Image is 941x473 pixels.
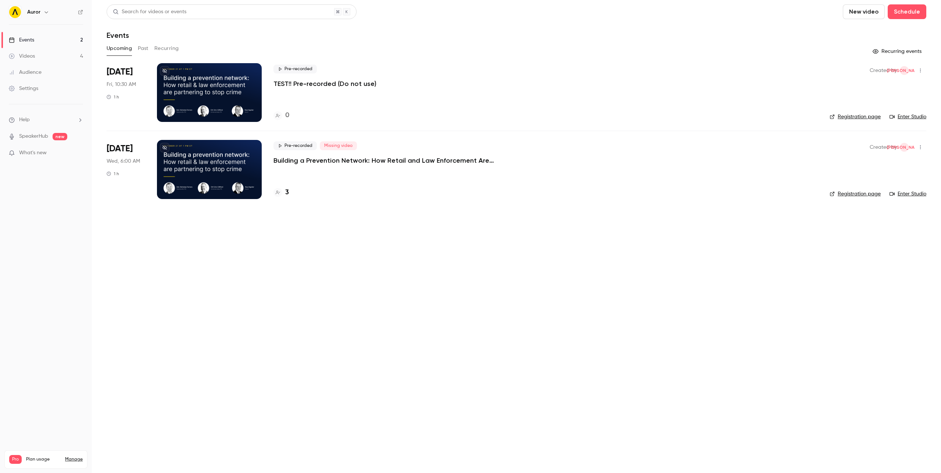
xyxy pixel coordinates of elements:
span: [DATE] [107,143,133,155]
button: Schedule [888,4,926,19]
a: SpeakerHub [19,133,48,140]
span: Wed, 6:00 AM [107,158,140,165]
span: new [53,133,67,140]
a: TEST!! Pre-recorded (Do not use) [273,79,376,88]
div: 1 h [107,94,119,100]
span: Created by [870,143,897,152]
button: Past [138,43,149,54]
button: Recurring [154,43,179,54]
span: Jamie Orsbourn [900,66,909,75]
span: Pre-recorded [273,141,317,150]
img: Auror [9,6,21,18]
button: Recurring events [869,46,926,57]
div: Videos [9,53,35,60]
div: Settings [9,85,38,92]
h1: Events [107,31,129,40]
span: Pre-recorded [273,65,317,73]
span: [DATE] [107,66,133,78]
a: Manage [65,456,83,462]
li: help-dropdown-opener [9,116,83,124]
span: Help [19,116,30,124]
div: Oct 21 Tue, 1:00 PM (America/New York) [107,140,145,199]
a: 3 [273,188,289,198]
div: 1 h [107,171,119,177]
span: What's new [19,149,47,157]
div: Audience [9,69,42,76]
span: [PERSON_NAME] [887,66,922,75]
a: Registration page [830,113,881,120]
h6: Auror [27,8,40,16]
span: Fri, 10:30 AM [107,81,136,88]
a: Registration page [830,190,881,198]
span: Jamie Orsbourn [900,143,909,152]
span: [PERSON_NAME] [887,143,922,152]
div: Events [9,36,34,44]
button: Upcoming [107,43,132,54]
a: Enter Studio [890,190,926,198]
a: Enter Studio [890,113,926,120]
h4: 0 [285,111,289,120]
a: Building a Prevention Network: How Retail and Law Enforcement Are Partnering to Stop Crime [273,156,494,165]
div: Oct 10 Fri, 10:30 AM (Pacific/Auckland) [107,63,145,122]
span: Plan usage [26,456,61,462]
span: Missing video [320,141,357,150]
button: New video [843,4,885,19]
h4: 3 [285,188,289,198]
span: Created by [870,66,897,75]
span: Pro [9,455,22,464]
iframe: Noticeable Trigger [74,150,83,156]
div: Search for videos or events [113,8,186,16]
a: 0 [273,111,289,120]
